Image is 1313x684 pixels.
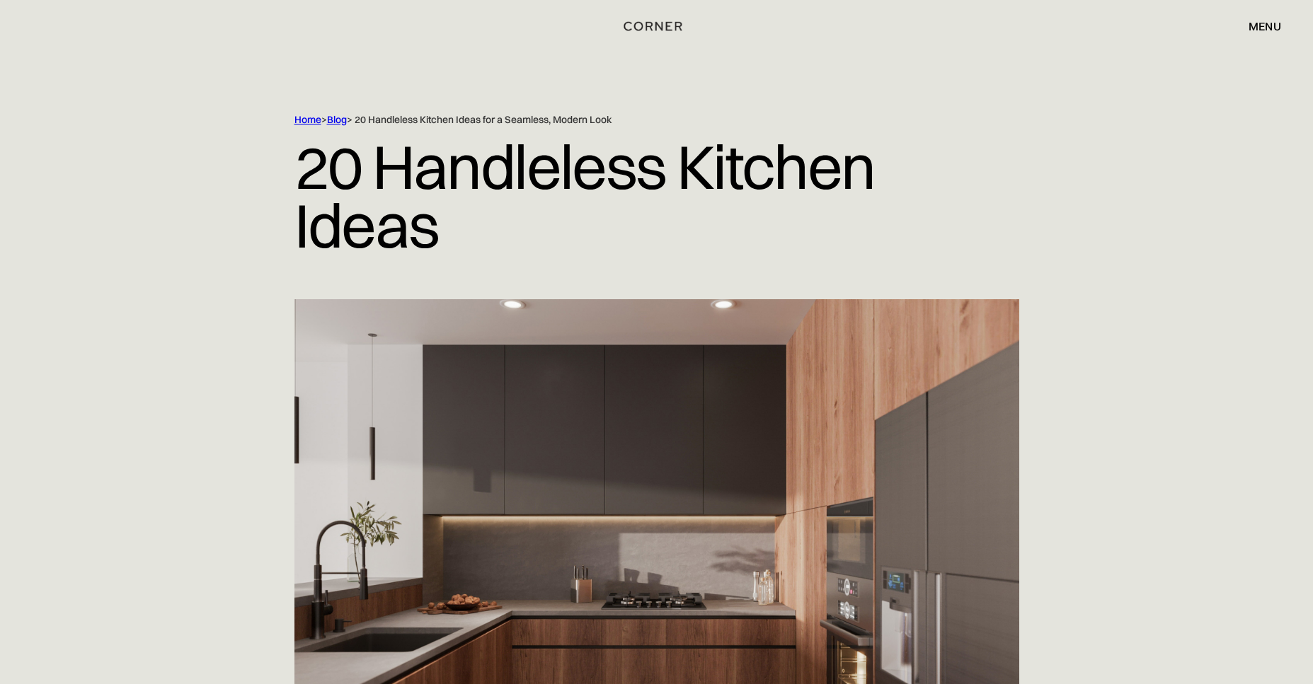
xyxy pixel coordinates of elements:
[294,113,321,126] a: Home
[294,127,1019,265] h1: 20 Handleless Kitchen Ideas
[327,113,347,126] a: Blog
[1234,14,1281,38] div: menu
[605,17,708,35] a: home
[1249,21,1281,32] div: menu
[294,113,960,127] div: > > 20 Handleless Kitchen Ideas for a Seamless, Modern Look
